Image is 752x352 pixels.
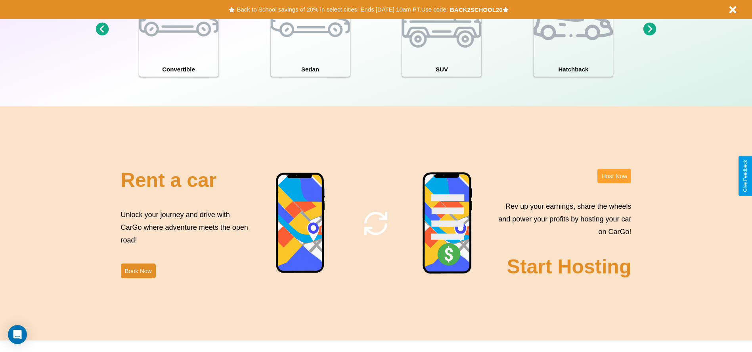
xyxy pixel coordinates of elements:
h4: SUV [402,62,481,77]
button: Book Now [121,264,156,278]
div: Open Intercom Messenger [8,325,27,344]
img: phone [422,172,473,275]
img: phone [276,172,325,274]
h4: Convertible [139,62,218,77]
button: Back to School savings of 20% in select cities! Ends [DATE] 10am PT.Use code: [235,4,450,15]
h4: Hatchback [534,62,613,77]
h4: Sedan [271,62,350,77]
h2: Rent a car [121,169,217,192]
b: BACK2SCHOOL20 [450,6,503,13]
h2: Start Hosting [507,255,631,278]
p: Unlock your journey and drive with CarGo where adventure meets the open road! [121,208,251,247]
p: Rev up your earnings, share the wheels and power your profits by hosting your car on CarGo! [494,200,631,239]
button: Host Now [597,169,631,183]
div: Give Feedback [742,160,748,192]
